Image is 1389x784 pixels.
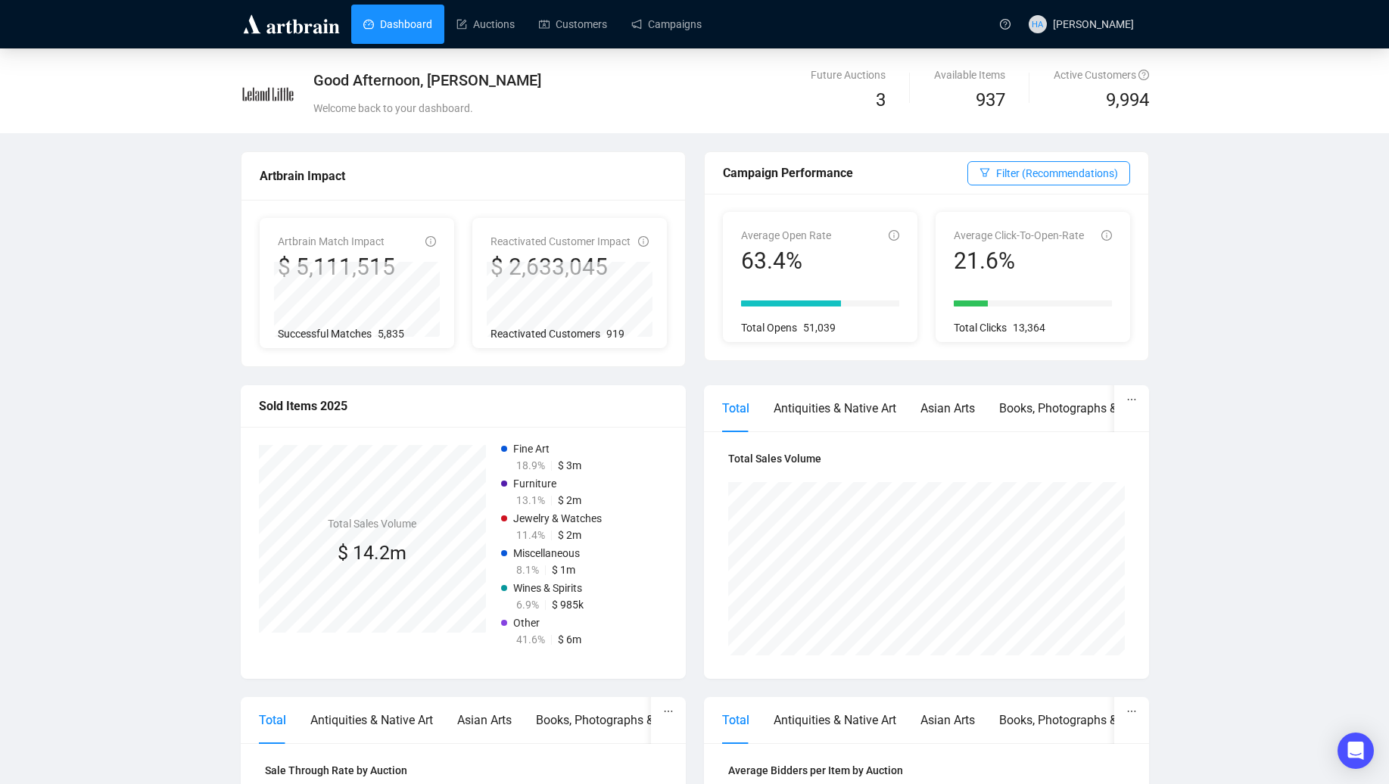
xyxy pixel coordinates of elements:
span: Total Opens [741,322,797,334]
span: $ 6m [558,633,581,646]
span: 51,039 [803,322,836,334]
span: 41.6% [516,633,545,646]
span: Wines & Spirits [513,582,582,594]
span: Filter (Recommendations) [996,165,1118,182]
div: Welcome back to your dashboard. [313,100,842,117]
div: Antiquities & Native Art [310,711,433,730]
span: 5,835 [378,328,404,340]
div: Total [722,711,749,730]
div: Open Intercom Messenger [1338,733,1374,769]
span: 13.1% [516,494,545,506]
button: ellipsis [1114,697,1149,726]
span: filter [979,167,990,178]
span: info-circle [638,236,649,247]
span: ellipsis [663,706,674,717]
span: $ 985k [552,599,584,611]
h4: Total Sales Volume [328,515,416,532]
div: 63.4% [741,247,831,275]
div: Books, Photographs & Ephemera [536,711,711,730]
img: logo [241,12,342,36]
span: 937 [976,89,1005,110]
h4: Sale Through Rate by Auction [265,762,662,779]
div: Good Afternoon, [PERSON_NAME] [313,70,842,91]
div: Campaign Performance [723,163,967,182]
span: $ 3m [558,459,581,471]
button: Filter (Recommendations) [967,161,1130,185]
span: Fine Art [513,443,550,455]
a: Auctions [456,5,515,44]
button: ellipsis [1114,385,1149,414]
div: $ 5,111,515 [278,253,395,282]
button: ellipsis [651,697,686,726]
div: Total [722,399,749,418]
span: $ 1m [552,564,575,576]
div: Asian Arts [457,711,512,730]
div: Available Items [934,67,1005,83]
div: Asian Arts [920,711,975,730]
span: $ 2m [558,529,581,541]
a: Dashboard [363,5,432,44]
span: Jewelry & Watches [513,512,602,524]
div: $ 2,633,045 [491,253,631,282]
span: question-circle [1000,19,1011,30]
span: Successful Matches [278,328,372,340]
span: Average Click-To-Open-Rate [954,229,1084,241]
div: 21.6% [954,247,1084,275]
a: Customers [539,5,607,44]
span: Active Customers [1054,69,1149,81]
span: Furniture [513,478,556,490]
span: info-circle [425,236,436,247]
div: Sold Items 2025 [259,397,668,415]
span: ellipsis [1126,394,1137,405]
span: $ 14.2m [338,542,406,564]
span: Total Clicks [954,322,1007,334]
div: Total [259,711,286,730]
span: 9,994 [1106,86,1149,115]
div: Antiquities & Native Art [774,399,896,418]
span: 3 [876,89,886,110]
span: Artbrain Match Impact [278,235,385,247]
span: question-circle [1138,70,1149,80]
div: Asian Arts [920,399,975,418]
h4: Average Bidders per Item by Auction [728,762,1125,779]
span: 13,364 [1013,322,1045,334]
span: ellipsis [1126,706,1137,717]
span: [PERSON_NAME] [1053,18,1134,30]
div: Books, Photographs & Ephemera [999,711,1174,730]
div: Antiquities & Native Art [774,711,896,730]
span: info-circle [1101,230,1112,241]
span: Average Open Rate [741,229,831,241]
span: Miscellaneous [513,547,580,559]
span: 919 [606,328,624,340]
span: Other [513,617,540,629]
span: 6.9% [516,599,539,611]
span: 18.9% [516,459,545,471]
span: info-circle [889,230,899,241]
div: Future Auctions [811,67,886,83]
img: e73b4077b714-LelandLittle.jpg [241,67,294,120]
span: Reactivated Customers [491,328,600,340]
div: Books, Photographs & Ephemera [999,399,1174,418]
span: $ 2m [558,494,581,506]
span: Reactivated Customer Impact [491,235,631,247]
span: HA [1032,17,1043,31]
h4: Total Sales Volume [728,450,1125,467]
a: Campaigns [631,5,702,44]
div: Artbrain Impact [260,166,667,185]
span: 11.4% [516,529,545,541]
span: 8.1% [516,564,539,576]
